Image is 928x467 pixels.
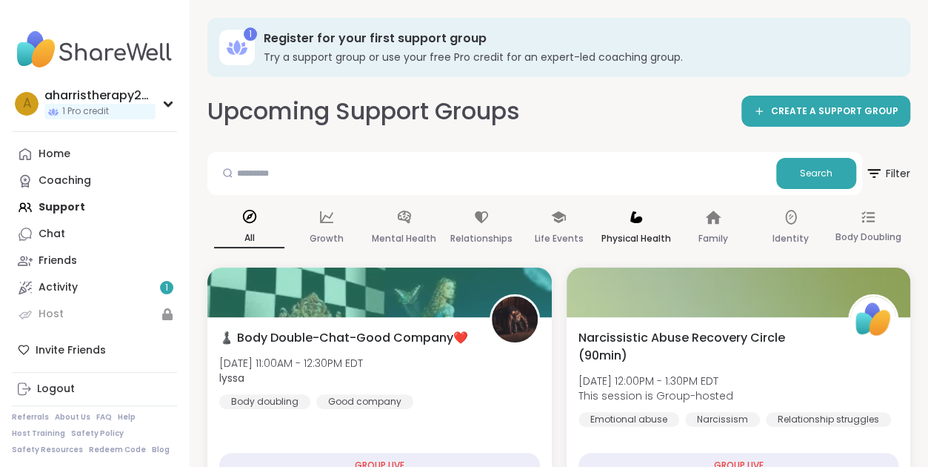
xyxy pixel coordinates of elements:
div: Home [39,147,70,162]
img: lyssa [492,297,538,342]
span: CREATE A SUPPORT GROUP [771,105,898,118]
p: Body Doubling [835,228,901,246]
span: a [23,94,31,113]
img: ShareWell [850,297,896,342]
div: Chat [39,227,65,242]
a: Redeem Code [89,445,146,455]
p: All [214,229,284,248]
div: Coaching [39,173,91,188]
div: Logout [37,382,75,397]
a: Safety Policy [71,428,124,439]
span: [DATE] 12:00PM - 1:30PM EDT [578,374,733,388]
div: Host [39,307,64,322]
div: 1 [244,27,257,41]
a: Referrals [12,412,49,423]
p: Life Events [534,230,583,248]
span: Filter [865,156,910,191]
div: Relationship struggles [766,412,891,427]
a: Safety Resources [12,445,83,455]
a: FAQ [96,412,112,423]
div: Activity [39,280,78,295]
div: Emotional abuse [578,412,679,427]
div: Friends [39,254,77,268]
h3: Register for your first support group [264,30,889,47]
div: aharristherapy2020 [44,87,156,104]
span: 1 [165,282,168,294]
div: Narcissism [685,412,760,427]
span: [DATE] 11:00AM - 12:30PM EDT [219,356,363,371]
a: Coaching [12,168,177,194]
span: This session is Group-hosted [578,388,733,403]
div: Good company [316,394,413,409]
img: ShareWell Nav Logo [12,24,177,76]
span: Narcissistic Abuse Recovery Circle (90min) [578,329,832,365]
a: About Us [55,412,90,423]
div: Invite Friends [12,337,177,363]
span: Search [800,167,832,180]
div: Body doubling [219,394,310,409]
a: Help [118,412,136,423]
a: Host Training [12,428,65,439]
a: Activity1 [12,274,177,301]
a: Home [12,141,177,168]
b: lyssa [219,371,244,385]
button: Filter [865,152,910,195]
p: Physical Health [601,230,671,248]
a: CREATE A SUPPORT GROUP [741,96,910,127]
p: Family [698,230,728,248]
a: Logout [12,376,177,403]
p: Growth [310,230,344,248]
a: Friends [12,248,177,274]
p: Relationships [450,230,513,248]
a: Blog [152,445,170,455]
h3: Try a support group or use your free Pro credit for an expert-led coaching group. [264,50,889,64]
a: Host [12,301,177,328]
a: Chat [12,221,177,248]
h2: Upcoming Support Groups [207,95,520,128]
button: Search [776,158,856,189]
p: Mental Health [372,230,436,248]
span: 1 Pro credit [62,105,109,118]
span: ♟️ Body Double-Chat-Good Company❤️ [219,329,468,347]
p: Identity [772,230,809,248]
